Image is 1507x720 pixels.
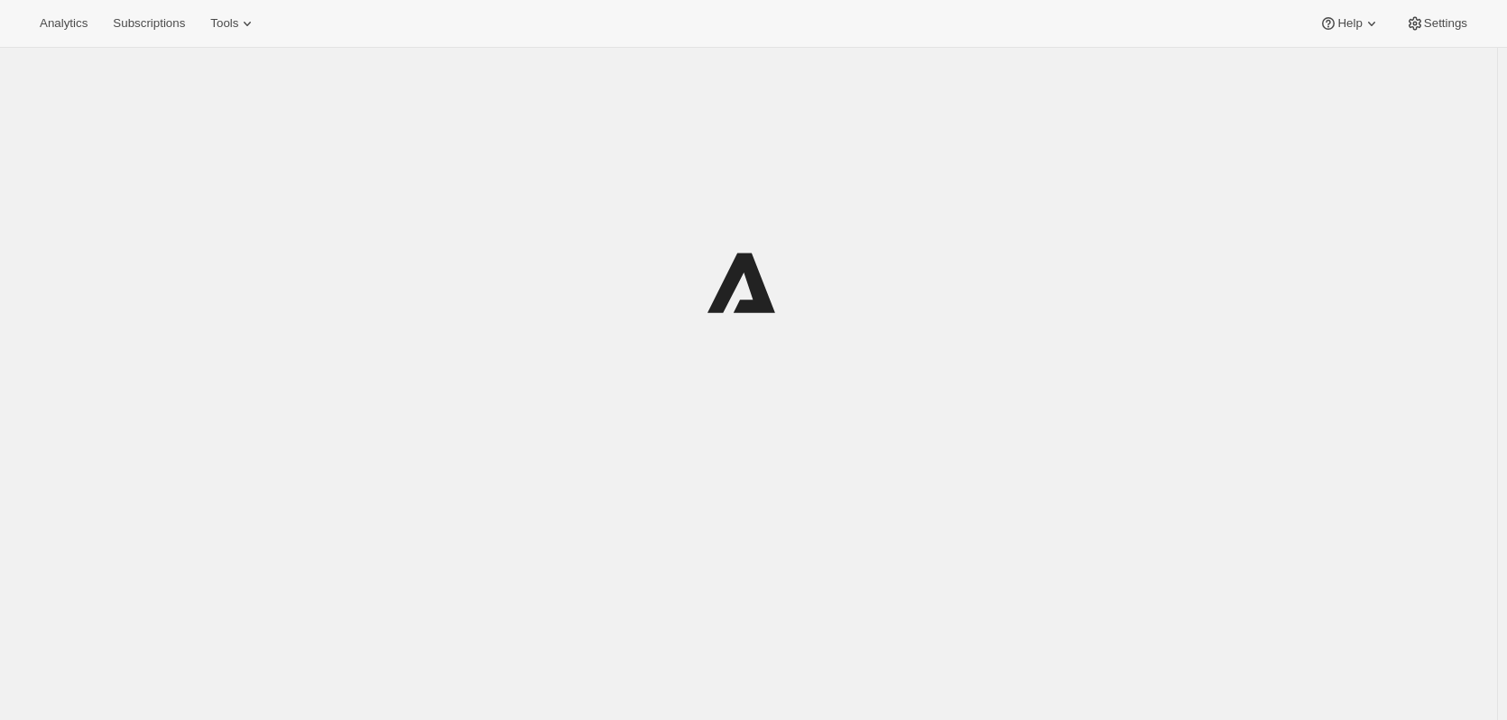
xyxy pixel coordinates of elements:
[1395,11,1478,36] button: Settings
[29,11,98,36] button: Analytics
[210,16,238,31] span: Tools
[1308,11,1391,36] button: Help
[199,11,267,36] button: Tools
[113,16,185,31] span: Subscriptions
[102,11,196,36] button: Subscriptions
[40,16,88,31] span: Analytics
[1424,16,1467,31] span: Settings
[1337,16,1362,31] span: Help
